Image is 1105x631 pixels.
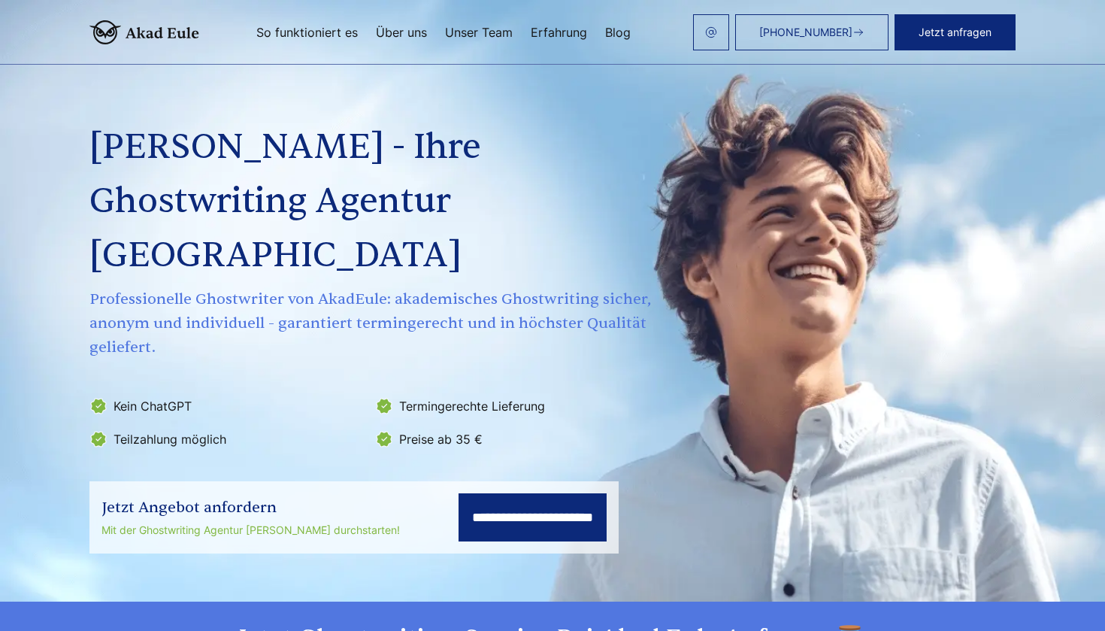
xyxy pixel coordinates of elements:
li: Kein ChatGPT [89,394,366,418]
li: Preise ab 35 € [375,427,652,451]
img: email [705,26,717,38]
div: Jetzt Angebot anfordern [101,496,400,520]
span: Professionelle Ghostwriter von AkadEule: akademisches Ghostwriting sicher, anonym und individuell... [89,287,655,359]
li: Termingerechte Lieferung [375,394,652,418]
a: Über uns [376,26,427,38]
a: Unser Team [445,26,513,38]
div: Mit der Ghostwriting Agentur [PERSON_NAME] durchstarten! [101,521,400,539]
h1: [PERSON_NAME] - Ihre Ghostwriting Agentur [GEOGRAPHIC_DATA] [89,120,655,283]
span: [PHONE_NUMBER] [759,26,852,38]
button: Jetzt anfragen [895,14,1016,50]
a: [PHONE_NUMBER] [735,14,889,50]
a: So funktioniert es [256,26,358,38]
li: Teilzahlung möglich [89,427,366,451]
img: logo [89,20,199,44]
a: Blog [605,26,631,38]
a: Erfahrung [531,26,587,38]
